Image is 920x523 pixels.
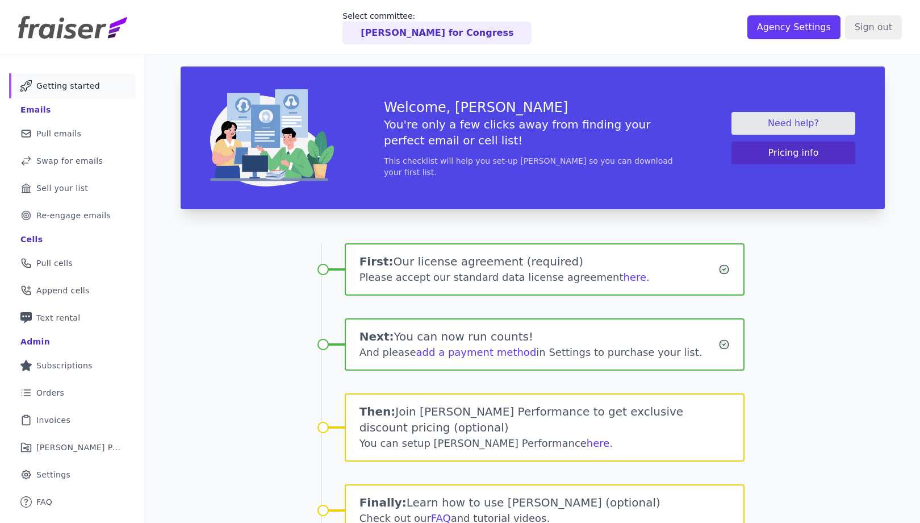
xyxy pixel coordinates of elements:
[20,104,51,115] div: Emails
[210,89,334,186] img: img
[9,408,136,433] a: Invoices
[384,98,681,117] h3: Welcome, [PERSON_NAME]
[9,278,136,303] a: Append cells
[342,10,532,22] p: Select committee:
[359,269,719,285] div: Please accept our standard data license agreement
[359,496,407,509] span: Finally:
[18,16,127,39] img: Fraiser Logo
[36,387,64,399] span: Orders
[384,155,681,178] p: This checklist will help you set-up [PERSON_NAME] so you can download your first list.
[36,128,81,139] span: Pull emails
[36,469,70,480] span: Settings
[747,15,840,39] input: Agency Settings
[36,414,70,426] span: Invoices
[20,336,50,347] div: Admin
[845,15,902,39] input: Sign out
[36,496,52,508] span: FAQ
[9,73,136,98] a: Getting started
[9,176,136,201] a: Sell your list
[384,117,681,148] h5: You're only a few clicks away from finding your perfect email or cell list!
[587,437,610,449] a: here
[36,80,100,92] span: Getting started
[731,112,855,135] a: Need help?
[342,10,532,44] a: Select committee: [PERSON_NAME] for Congress
[36,155,103,167] span: Swap for emails
[36,182,88,194] span: Sell your list
[36,258,73,269] span: Pull cells
[359,255,394,268] span: First:
[416,346,537,358] a: add a payment method
[36,312,81,323] span: Text rental
[9,251,136,276] a: Pull cells
[9,121,136,146] a: Pull emails
[359,330,394,343] span: Next:
[359,254,719,269] h1: Our license agreement (required)
[9,305,136,330] a: Text rental
[36,360,93,371] span: Subscriptions
[9,148,136,173] a: Swap for emails
[361,26,513,40] p: [PERSON_NAME] for Congress
[359,405,396,418] span: Then:
[359,404,730,435] h1: Join [PERSON_NAME] Performance to get exclusive discount pricing (optional)
[36,285,90,296] span: Append cells
[359,495,730,510] h1: Learn how to use [PERSON_NAME] (optional)
[20,234,43,245] div: Cells
[359,435,730,451] div: You can setup [PERSON_NAME] Performance .
[731,142,855,164] button: Pricing info
[9,203,136,228] a: Re-engage emails
[359,329,719,344] h1: You can now run counts!
[9,380,136,405] a: Orders
[9,435,136,460] a: [PERSON_NAME] Performance
[36,442,122,453] span: [PERSON_NAME] Performance
[359,344,719,360] div: And please in Settings to purchase your list.
[9,462,136,487] a: Settings
[9,353,136,378] a: Subscriptions
[36,210,111,221] span: Re-engage emails
[9,489,136,514] a: FAQ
